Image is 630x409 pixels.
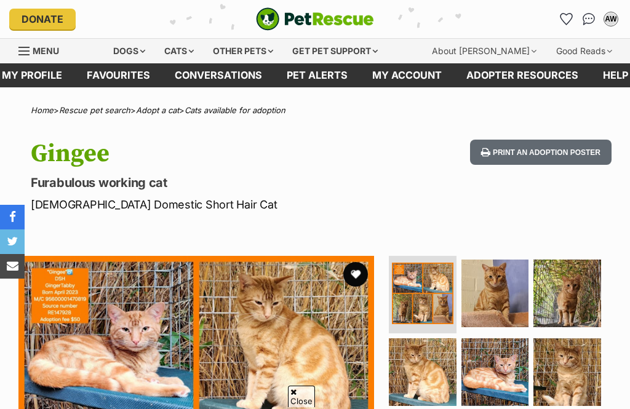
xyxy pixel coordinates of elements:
ul: Account quick links [557,9,621,29]
div: Good Reads [548,39,621,63]
a: Adopt a cat [136,105,179,115]
img: Photo of Gingee [461,260,529,327]
img: Photo of Gingee [392,263,453,324]
div: Other pets [204,39,282,63]
a: Favourites [74,63,162,87]
button: favourite [343,262,368,287]
h1: Gingee [31,140,386,168]
img: Photo of Gingee [461,338,529,406]
a: Menu [18,39,68,61]
div: About [PERSON_NAME] [423,39,545,63]
button: Print an adoption poster [470,140,612,165]
span: Menu [33,46,59,56]
a: conversations [162,63,274,87]
a: PetRescue [256,7,374,31]
div: AW [605,13,617,25]
img: chat-41dd97257d64d25036548639549fe6c8038ab92f7586957e7f3b1b290dea8141.svg [583,13,596,25]
a: Cats available for adoption [185,105,285,115]
img: logo-cat-932fe2b9b8326f06289b0f2fb663e598f794de774fb13d1741a6617ecf9a85b4.svg [256,7,374,31]
a: Donate [9,9,76,30]
p: [DEMOGRAPHIC_DATA] Domestic Short Hair Cat [31,196,386,213]
a: Favourites [557,9,576,29]
a: Conversations [579,9,599,29]
a: Home [31,105,54,115]
img: Photo of Gingee [533,338,601,406]
div: Dogs [105,39,154,63]
a: Pet alerts [274,63,360,87]
img: Photo of Gingee [533,260,601,327]
img: Photo of Gingee [389,338,457,406]
p: Furabulous working cat [31,174,386,191]
a: My account [360,63,454,87]
a: Adopter resources [454,63,591,87]
a: Rescue pet search [59,105,130,115]
div: Cats [156,39,202,63]
div: Get pet support [284,39,386,63]
button: My account [601,9,621,29]
span: Close [288,386,315,407]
